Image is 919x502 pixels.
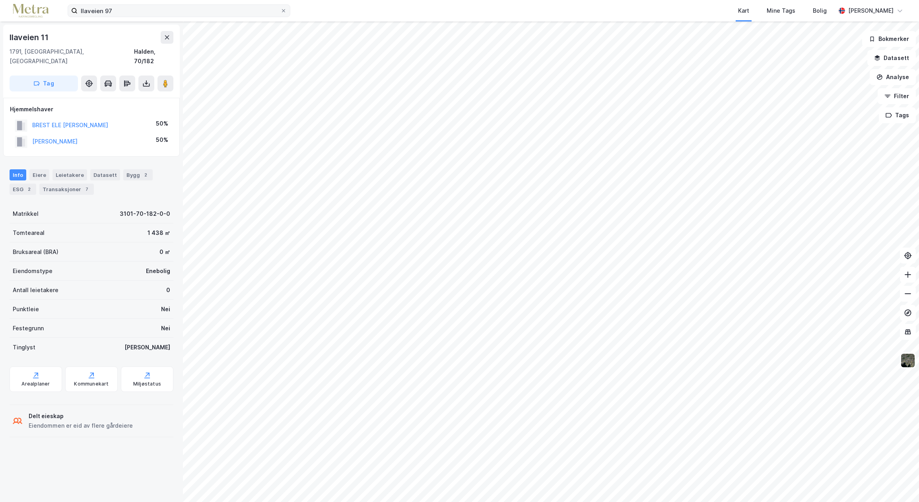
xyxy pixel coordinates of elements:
[161,304,170,314] div: Nei
[879,464,919,502] div: Kontrollprogram for chat
[159,247,170,257] div: 0 ㎡
[10,105,173,114] div: Hjemmelshaver
[10,169,26,180] div: Info
[900,353,915,368] img: 9k=
[848,6,894,16] div: [PERSON_NAME]
[83,185,91,193] div: 7
[21,381,50,387] div: Arealplaner
[13,285,58,295] div: Antall leietakere
[156,119,168,128] div: 50%
[767,6,795,16] div: Mine Tags
[813,6,827,16] div: Bolig
[120,209,170,219] div: 3101-70-182-0-0
[879,107,916,123] button: Tags
[10,76,78,91] button: Tag
[52,169,87,180] div: Leietakere
[146,266,170,276] div: Enebolig
[29,169,49,180] div: Eiere
[39,184,94,195] div: Transaksjoner
[13,247,58,257] div: Bruksareal (BRA)
[13,228,45,238] div: Tomteareal
[870,69,916,85] button: Analyse
[867,50,916,66] button: Datasett
[13,343,35,352] div: Tinglyst
[13,209,39,219] div: Matrikkel
[25,185,33,193] div: 2
[10,184,36,195] div: ESG
[862,31,916,47] button: Bokmerker
[148,228,170,238] div: 1 438 ㎡
[134,47,173,66] div: Halden, 70/182
[13,304,39,314] div: Punktleie
[142,171,150,179] div: 2
[161,324,170,333] div: Nei
[124,343,170,352] div: [PERSON_NAME]
[123,169,153,180] div: Bygg
[74,381,109,387] div: Kommunekart
[13,266,52,276] div: Eiendomstype
[156,135,168,145] div: 50%
[878,88,916,104] button: Filter
[133,381,161,387] div: Miljøstatus
[90,169,120,180] div: Datasett
[29,421,133,430] div: Eiendommen er eid av flere gårdeiere
[166,285,170,295] div: 0
[78,5,280,17] input: Søk på adresse, matrikkel, gårdeiere, leietakere eller personer
[10,47,134,66] div: 1791, [GEOGRAPHIC_DATA], [GEOGRAPHIC_DATA]
[879,464,919,502] iframe: Chat Widget
[29,411,133,421] div: Delt eieskap
[13,4,49,18] img: metra-logo.256734c3b2bbffee19d4.png
[13,324,44,333] div: Festegrunn
[10,31,50,44] div: Ilaveien 11
[738,6,749,16] div: Kart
